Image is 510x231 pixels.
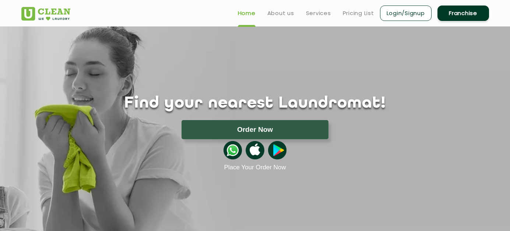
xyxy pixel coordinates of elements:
[306,9,331,18] a: Services
[182,120,328,139] button: Order Now
[268,141,286,159] img: playstoreicon.png
[343,9,374,18] a: Pricing List
[238,9,256,18] a: Home
[16,94,495,113] h1: Find your nearest Laundromat!
[380,6,432,21] a: Login/Signup
[21,7,70,21] img: UClean Laundry and Dry Cleaning
[267,9,294,18] a: About us
[224,141,242,159] img: whatsappicon.png
[246,141,264,159] img: apple-icon.png
[224,164,286,171] a: Place Your Order Now
[437,6,489,21] a: Franchise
